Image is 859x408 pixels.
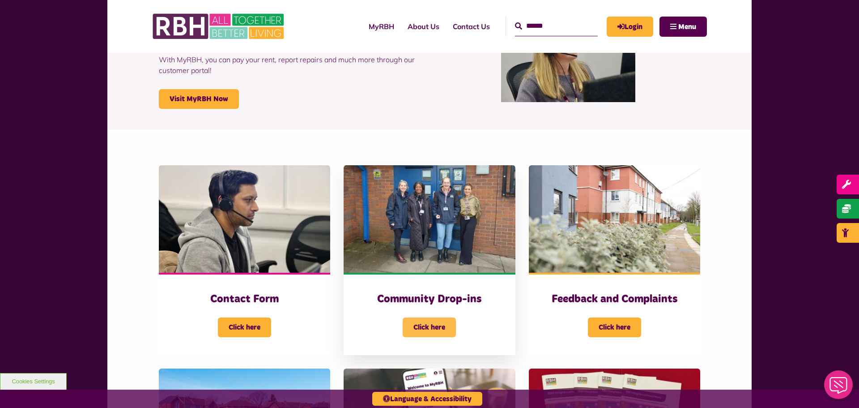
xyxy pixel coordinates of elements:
h3: Feedback and Complaints [547,292,682,306]
button: Navigation [659,17,707,37]
a: Community Drop-ins Click here [344,165,515,355]
iframe: Netcall Web Assistant for live chat [819,368,859,408]
a: Contact Form Click here [159,165,330,355]
a: About Us [401,14,446,39]
p: With MyRBH, you can pay your rent, report repairs and much more through our customer portal! [159,41,423,89]
h3: Community Drop-ins [361,292,497,306]
h3: Contact Form [177,292,312,306]
button: Language & Accessibility [372,392,482,406]
a: MyRBH [607,17,653,37]
a: MyRBH [362,14,401,39]
img: Contact Centre February 2024 (1) [501,13,635,102]
input: Search [515,17,598,36]
span: Click here [218,318,271,337]
img: SAZMEDIA RBH 22FEB24 97 [529,165,700,273]
span: Menu [678,23,696,30]
a: Visit MyRBH Now [159,89,239,109]
img: RBH [152,9,286,44]
a: Contact Us [446,14,497,39]
img: Contact Centre February 2024 (4) [159,165,330,273]
a: Feedback and Complaints Click here [529,165,700,355]
span: Click here [403,318,456,337]
img: Heywood Drop In 2024 [344,165,515,273]
span: Click here [588,318,641,337]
